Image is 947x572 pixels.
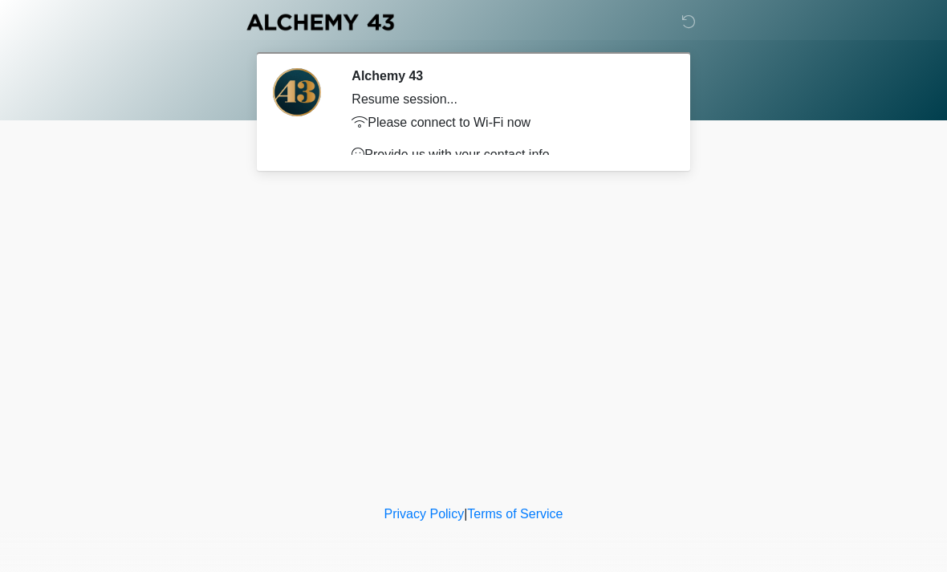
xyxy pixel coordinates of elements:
a: Terms of Service [467,507,563,521]
div: Resume session... [352,90,662,109]
p: Provide us with your contact info [352,145,662,164]
h1: ‎ ‎ ‎ ‎ [249,58,698,67]
img: Agent Avatar [273,68,321,116]
p: Please connect to Wi-Fi now [352,113,662,132]
a: Privacy Policy [384,507,465,521]
img: Alchemy 43 Logo [245,12,396,32]
a: | [464,507,467,521]
h2: Alchemy 43 [352,68,662,83]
